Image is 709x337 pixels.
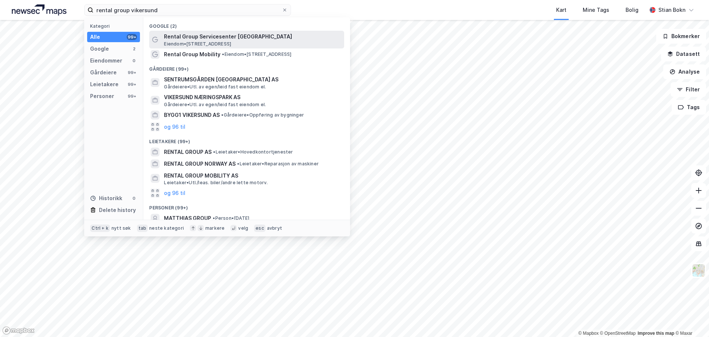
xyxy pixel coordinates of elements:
[213,149,215,155] span: •
[2,326,35,335] a: Mapbox homepage
[164,122,185,131] button: og 96 til
[556,6,566,14] div: Kart
[222,51,291,57] span: Eiendom • [STREET_ADDRESS]
[164,180,268,186] span: Leietaker • Utl./leas. biler/andre lette motorv.
[600,331,636,336] a: OpenStreetMap
[164,41,231,47] span: Eiendom • [STREET_ADDRESS]
[222,51,224,57] span: •
[90,56,122,65] div: Eiendommer
[164,111,220,119] span: BYGG1 VIKERSUND AS
[672,301,709,337] iframe: Chat Widget
[672,100,706,115] button: Tags
[221,112,223,118] span: •
[149,225,184,231] div: neste kategori
[99,206,136,215] div: Delete history
[205,225,225,231] div: markere
[90,80,119,89] div: Leietakere
[127,93,137,99] div: 99+
[578,331,599,336] a: Mapbox
[692,263,706,277] img: Z
[112,225,131,231] div: nytt søk
[164,159,236,168] span: RENTAL GROUP NORWAY AS
[90,33,100,41] div: Alle
[254,225,266,232] div: esc
[638,331,674,336] a: Improve this map
[672,301,709,337] div: Kontrollprogram for chat
[164,93,341,102] span: VIKERSUND NÆRINGSPARK AS
[90,44,109,53] div: Google
[164,50,220,59] span: Rental Group Mobility
[93,4,282,16] input: Søk på adresse, matrikkel, gårdeiere, leietakere eller personer
[127,81,137,87] div: 99+
[213,215,249,221] span: Person • [DATE]
[143,133,350,146] div: Leietakere (99+)
[656,29,706,44] button: Bokmerker
[12,4,66,16] img: logo.a4113a55bc3d86da70a041830d287a7e.svg
[137,225,148,232] div: tab
[663,64,706,79] button: Analyse
[127,70,137,75] div: 99+
[221,112,304,118] span: Gårdeiere • Oppføring av bygninger
[661,47,706,61] button: Datasett
[658,6,685,14] div: Stian Bokn
[237,161,239,166] span: •
[90,68,117,77] div: Gårdeiere
[143,199,350,212] div: Personer (99+)
[127,34,137,40] div: 99+
[164,102,266,108] span: Gårdeiere • Utl. av egen/leid fast eiendom el.
[164,214,211,223] span: MATTHIAS GROUP
[164,171,341,180] span: RENTAL GROUP MOBILITY AS
[267,225,282,231] div: avbryt
[90,92,114,101] div: Personer
[213,215,215,221] span: •
[131,195,137,201] div: 0
[164,32,341,41] span: Rental Group Servicesenter [GEOGRAPHIC_DATA]
[237,161,319,167] span: Leietaker • Reparasjon av maskiner
[626,6,638,14] div: Bolig
[143,60,350,74] div: Gårdeiere (99+)
[213,149,293,155] span: Leietaker • Hovedkontortjenester
[583,6,609,14] div: Mine Tags
[671,82,706,97] button: Filter
[164,189,185,198] button: og 96 til
[90,23,140,29] div: Kategori
[143,17,350,31] div: Google (2)
[90,194,122,203] div: Historikk
[164,75,341,84] span: SENTRUMSGÅRDEN [GEOGRAPHIC_DATA] AS
[164,148,212,156] span: RENTAL GROUP AS
[90,225,110,232] div: Ctrl + k
[131,46,137,52] div: 2
[131,58,137,64] div: 0
[164,84,266,90] span: Gårdeiere • Utl. av egen/leid fast eiendom el.
[238,225,248,231] div: velg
